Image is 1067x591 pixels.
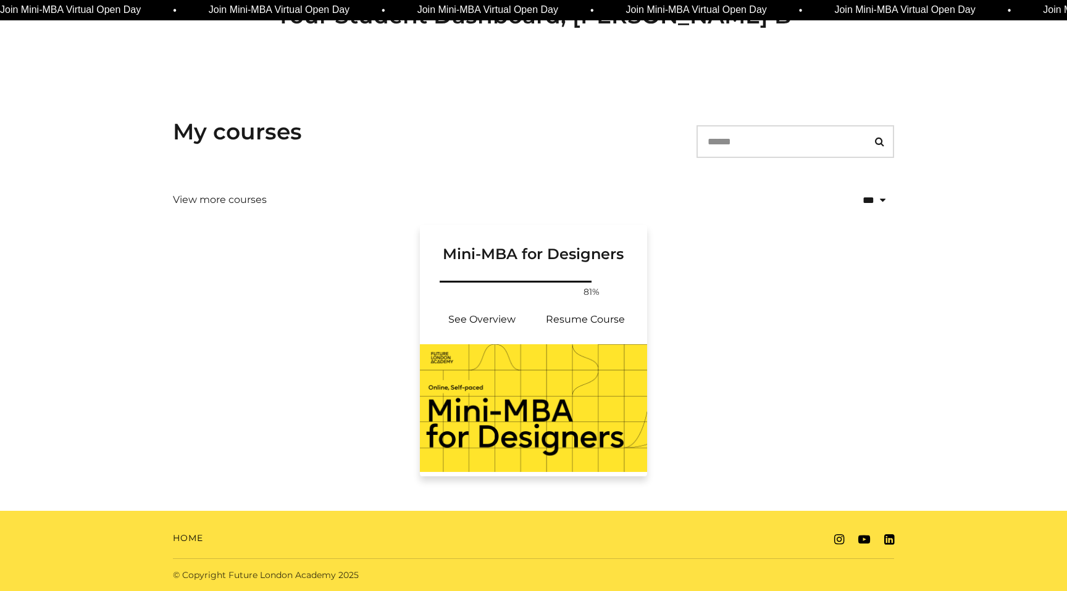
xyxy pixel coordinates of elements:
h3: Mini-MBA for Designers [435,225,632,263]
span: • [1007,3,1011,18]
span: • [173,3,177,18]
a: Mini-MBA for Designers: See Overview [430,305,533,334]
span: • [798,3,802,18]
a: Mini-MBA for Designers [420,225,647,278]
span: • [590,3,593,18]
div: © Copyright Future London Academy 2025 [163,569,533,582]
span: • [382,3,385,18]
span: 81% [577,286,606,299]
h3: My courses [173,118,302,145]
a: Home [173,532,203,545]
a: View more courses [173,192,267,207]
select: status [809,184,894,216]
a: Mini-MBA for Designers: Resume Course [533,305,637,334]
